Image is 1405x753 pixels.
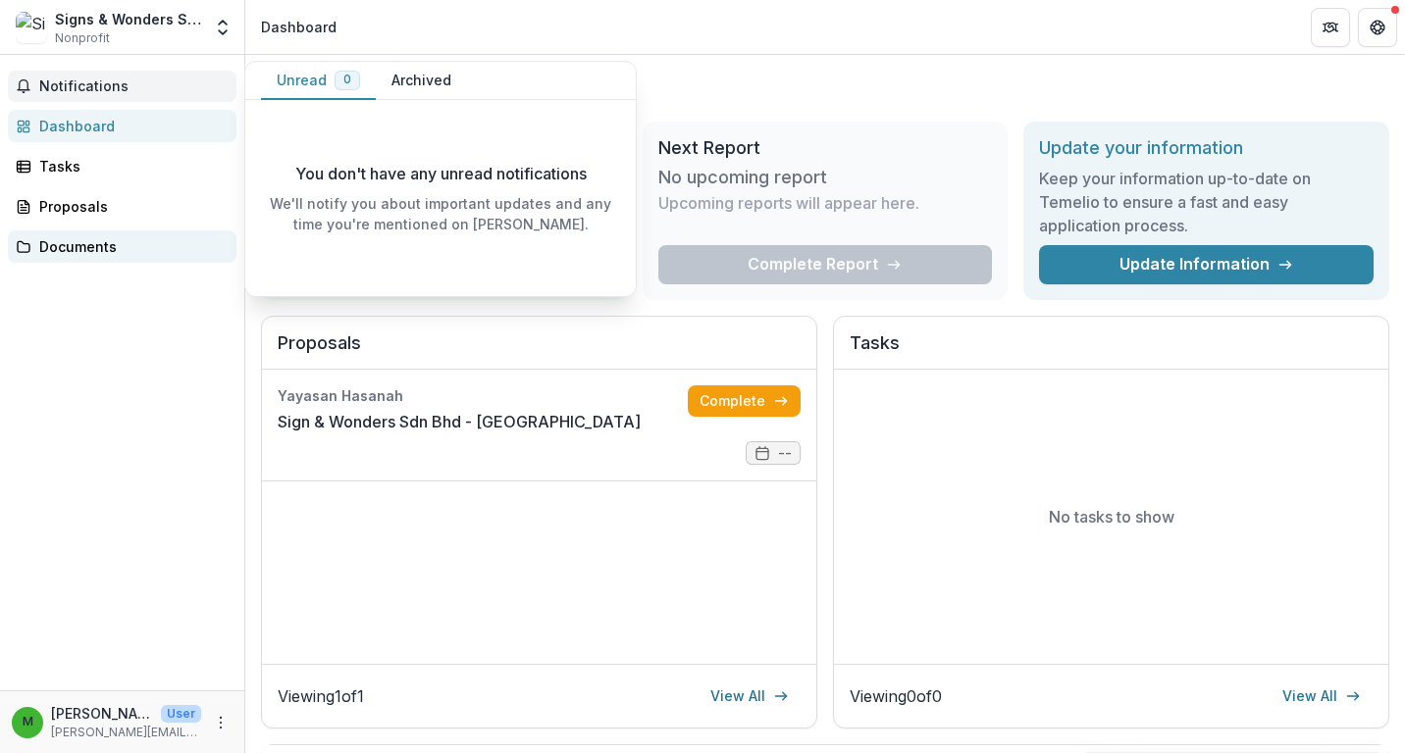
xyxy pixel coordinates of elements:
[39,196,221,217] div: Proposals
[39,116,221,136] div: Dashboard
[1039,137,1374,159] h2: Update your information
[1049,505,1174,528] p: No tasks to show
[850,332,1373,370] h2: Tasks
[8,71,236,102] button: Notifications
[209,711,233,734] button: More
[16,12,47,43] img: Signs & Wonders Sdn Bhd
[278,410,641,433] a: Sign & Wonders Sdn Bhd - [GEOGRAPHIC_DATA]
[261,62,376,100] button: Unread
[1039,167,1374,237] h3: Keep your information up-to-date on Temelio to ensure a fast and easy application process.
[23,716,33,728] div: Michelle
[39,78,229,95] span: Notifications
[688,385,801,417] a: Complete
[1311,8,1350,47] button: Partners
[51,703,153,724] p: [PERSON_NAME]
[261,193,620,234] p: We'll notify you about important updates and any time you're mentioned on [PERSON_NAME].
[376,62,467,100] button: Archived
[295,162,587,185] p: You don't have any unread notifications
[39,236,221,257] div: Documents
[8,230,236,263] a: Documents
[658,191,919,215] p: Upcoming reports will appear here.
[39,156,221,176] div: Tasks
[8,110,236,142] a: Dashboard
[1039,245,1374,284] a: Update Information
[261,71,1389,106] h1: Dashboard
[658,137,993,159] h2: Next Report
[658,167,827,188] h3: No upcoming report
[8,150,236,182] a: Tasks
[1271,680,1373,712] a: View All
[253,13,344,41] nav: breadcrumb
[278,684,364,708] p: Viewing 1 of 1
[8,190,236,223] a: Proposals
[850,684,942,708] p: Viewing 0 of 0
[161,705,201,723] p: User
[278,332,801,370] h2: Proposals
[1358,8,1397,47] button: Get Help
[55,29,110,47] span: Nonprofit
[343,73,351,86] span: 0
[699,680,801,712] a: View All
[55,9,201,29] div: Signs & Wonders Sdn Bhd
[261,17,337,37] div: Dashboard
[51,724,201,741] p: [PERSON_NAME][EMAIL_ADDRESS][DOMAIN_NAME]
[209,8,236,47] button: Open entity switcher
